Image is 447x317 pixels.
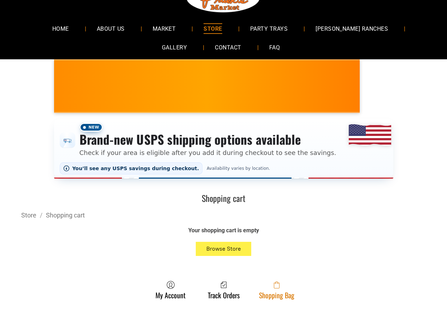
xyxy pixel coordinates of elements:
[21,193,426,204] h1: Shopping cart
[152,281,189,299] a: My Account
[46,211,85,219] a: Shopping cart
[205,166,271,171] span: Availability varies by location.
[80,123,103,132] span: New
[36,211,46,219] span: /
[204,281,243,299] a: Track Orders
[259,38,290,57] a: FAQ
[96,227,351,234] div: Your shopping cart is empty
[204,38,252,57] a: CONTACT
[206,245,241,252] span: Browse Store
[196,242,252,256] button: Browse Store
[305,19,399,38] a: [PERSON_NAME] RANCHES
[255,281,298,299] a: Shopping Bag
[151,38,198,57] a: GALLERY
[42,19,80,38] a: HOME
[21,211,426,220] div: Breadcrumbs
[54,119,393,179] div: Shipping options announcement
[21,211,36,219] a: Store
[86,19,135,38] a: ABOUT US
[193,19,233,38] a: STORE
[72,166,199,171] span: You’ll see any USPS savings during checkout.
[240,19,298,38] a: PARTY TRAYS
[142,19,187,38] a: MARKET
[80,148,336,157] p: Check if your area is eligible after you add it during checkout to see the savings.
[80,132,336,147] h3: Brand-new USPS shipping options available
